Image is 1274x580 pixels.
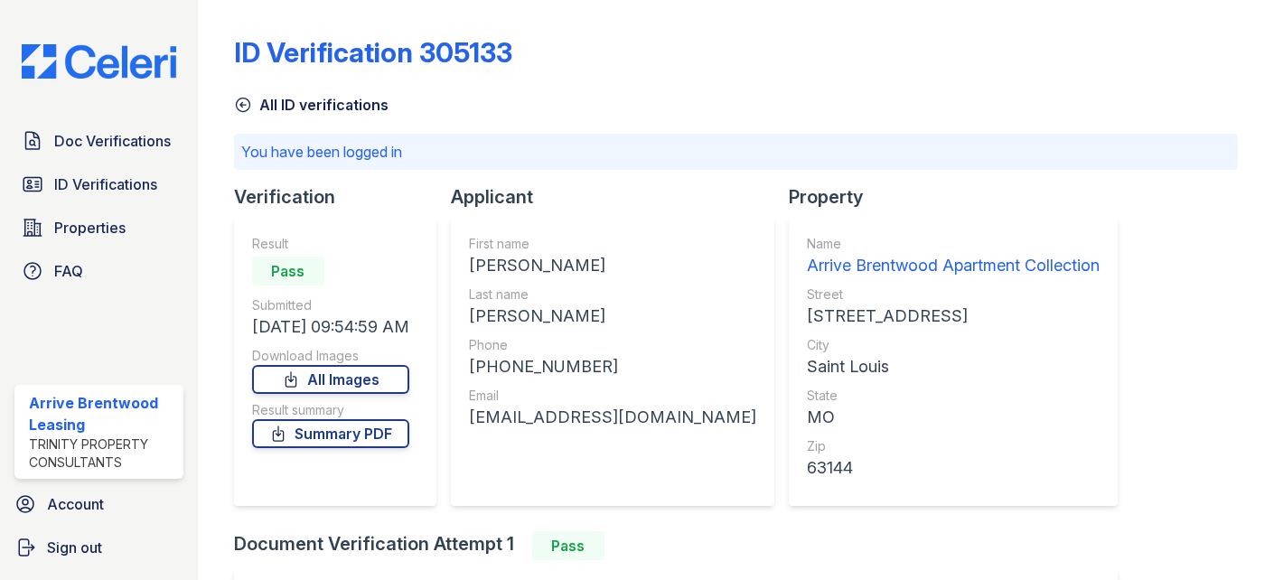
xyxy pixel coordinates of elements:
[469,354,756,379] div: [PHONE_NUMBER]
[807,304,1100,329] div: [STREET_ADDRESS]
[532,531,604,560] div: Pass
[14,253,183,289] a: FAQ
[252,365,409,394] a: All Images
[807,437,1100,455] div: Zip
[252,314,409,340] div: [DATE] 09:54:59 AM
[807,354,1100,379] div: Saint Louis
[14,210,183,246] a: Properties
[252,401,409,419] div: Result summary
[807,235,1100,253] div: Name
[469,253,756,278] div: [PERSON_NAME]
[807,235,1100,278] a: Name Arrive Brentwood Apartment Collection
[241,141,1231,163] p: You have been logged in
[252,347,409,365] div: Download Images
[469,304,756,329] div: [PERSON_NAME]
[807,253,1100,278] div: Arrive Brentwood Apartment Collection
[252,257,324,285] div: Pass
[807,405,1100,430] div: MO
[14,123,183,159] a: Doc Verifications
[47,537,102,558] span: Sign out
[469,285,756,304] div: Last name
[54,130,171,152] span: Doc Verifications
[54,217,126,239] span: Properties
[451,184,789,210] div: Applicant
[234,94,389,116] a: All ID verifications
[54,173,157,195] span: ID Verifications
[789,184,1132,210] div: Property
[7,529,191,566] a: Sign out
[7,44,191,79] img: CE_Logo_Blue-a8612792a0a2168367f1c8372b55b34899dd931a85d93a1a3d3e32e68fde9ad4.png
[469,235,756,253] div: First name
[14,166,183,202] a: ID Verifications
[807,285,1100,304] div: Street
[469,387,756,405] div: Email
[469,336,756,354] div: Phone
[7,486,191,522] a: Account
[807,387,1100,405] div: State
[234,531,1132,560] div: Document Verification Attempt 1
[252,296,409,314] div: Submitted
[252,419,409,448] a: Summary PDF
[234,36,512,69] div: ID Verification 305133
[47,493,104,515] span: Account
[54,260,83,282] span: FAQ
[807,336,1100,354] div: City
[234,184,451,210] div: Verification
[252,235,409,253] div: Result
[29,435,176,472] div: Trinity Property Consultants
[807,455,1100,481] div: 63144
[29,392,176,435] div: Arrive Brentwood Leasing
[469,405,756,430] div: [EMAIL_ADDRESS][DOMAIN_NAME]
